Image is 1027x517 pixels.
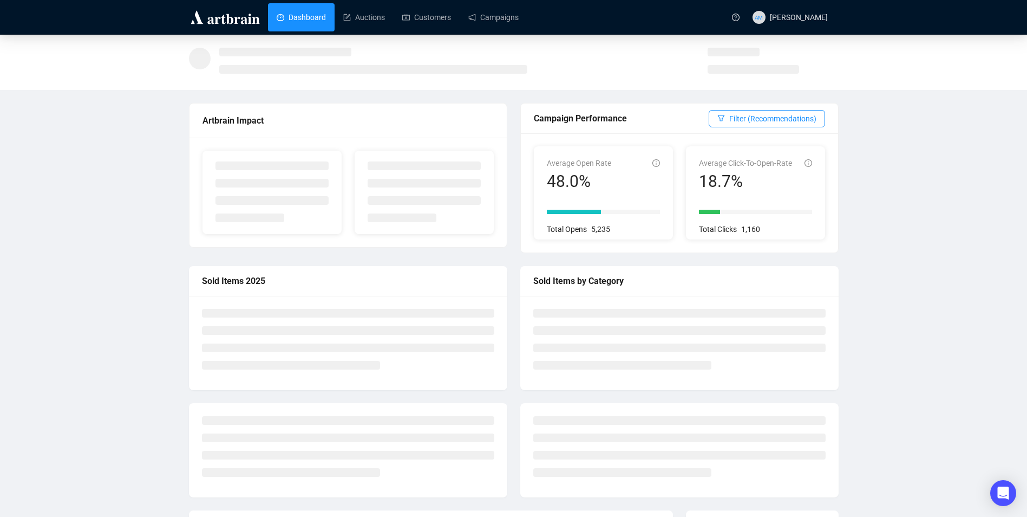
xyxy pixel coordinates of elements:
div: Sold Items 2025 [202,274,494,288]
span: info-circle [652,159,660,167]
a: Dashboard [277,3,326,31]
span: [PERSON_NAME] [770,13,828,22]
span: Average Click-To-Open-Rate [699,159,792,167]
a: Customers [402,3,451,31]
span: Total Opens [547,225,587,234]
button: Filter (Recommendations) [709,110,825,127]
span: Total Clicks [699,225,737,234]
div: 18.7% [699,171,792,192]
img: logo [189,9,261,26]
a: Auctions [343,3,385,31]
div: Artbrain Impact [202,114,494,127]
a: Campaigns [468,3,519,31]
span: 1,160 [741,225,760,234]
span: Filter (Recommendations) [729,113,816,125]
div: 48.0% [547,171,611,192]
span: Average Open Rate [547,159,611,167]
span: 5,235 [591,225,610,234]
div: Open Intercom Messenger [990,480,1016,506]
span: info-circle [804,159,812,167]
span: question-circle [732,14,740,21]
span: AM [755,12,763,21]
span: filter [717,114,725,122]
div: Sold Items by Category [533,274,826,288]
div: Campaign Performance [534,112,709,125]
